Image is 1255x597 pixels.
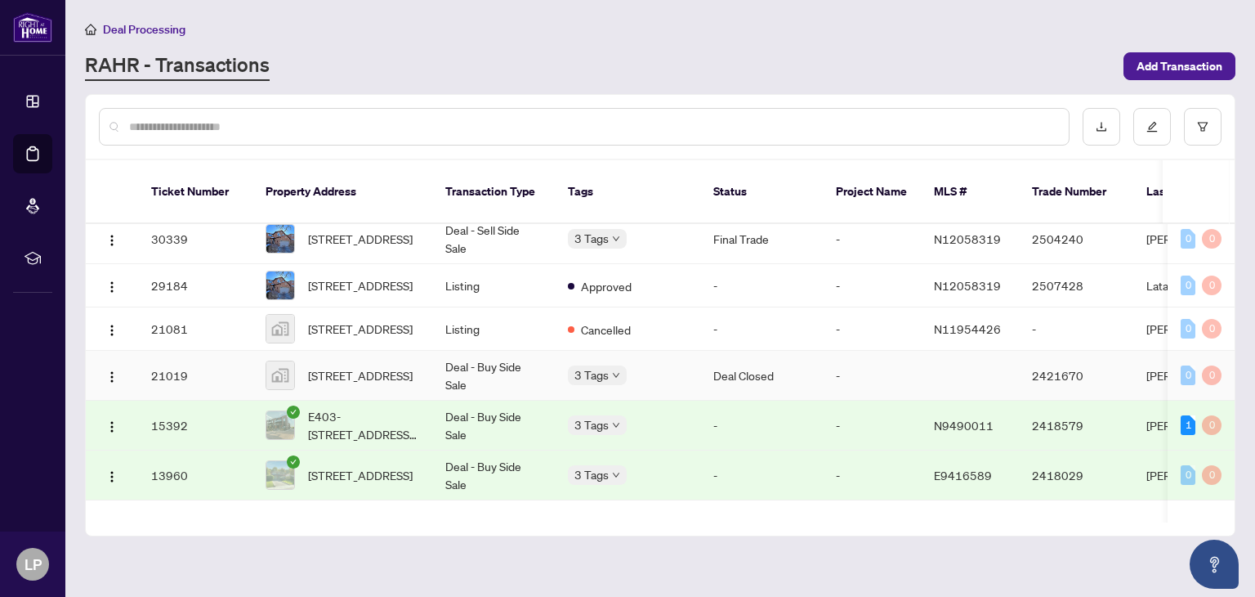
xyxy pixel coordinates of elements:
div: 0 [1202,229,1222,249]
span: N12058319 [934,278,1001,293]
img: thumbnail-img [266,225,294,253]
button: edit [1133,108,1171,146]
th: Tags [555,160,700,224]
button: Logo [99,412,125,438]
div: 0 [1181,276,1195,295]
span: [STREET_ADDRESS] [308,230,413,248]
span: [STREET_ADDRESS] [308,320,413,338]
td: 21019 [138,351,252,401]
th: Property Address [252,160,432,224]
span: N9490011 [934,418,994,433]
span: edit [1146,121,1158,132]
span: check-circle [287,406,300,419]
button: download [1083,108,1120,146]
span: 3 Tags [574,366,609,384]
td: 13960 [138,451,252,500]
img: thumbnail-img [266,361,294,389]
button: filter [1184,108,1222,146]
div: 0 [1181,229,1195,249]
td: Deal - Sell Side Sale [432,214,555,264]
span: filter [1197,121,1208,132]
img: thumbnail-img [266,315,294,343]
span: down [612,371,620,379]
td: - [700,451,823,500]
div: 0 [1202,276,1222,295]
div: 0 [1202,465,1222,485]
td: 30339 [138,214,252,264]
div: 0 [1202,415,1222,435]
td: Listing [432,264,555,307]
span: down [612,235,620,243]
th: Transaction Type [432,160,555,224]
img: Logo [105,470,118,483]
th: Trade Number [1019,160,1133,224]
span: [STREET_ADDRESS] [308,276,413,294]
img: Logo [105,324,118,337]
td: 2421670 [1019,351,1133,401]
span: Add Transaction [1137,53,1222,79]
button: Add Transaction [1123,52,1235,80]
span: LP [25,553,42,576]
td: 15392 [138,401,252,451]
td: 2418029 [1019,451,1133,500]
td: - [1019,307,1133,351]
th: MLS # [921,160,1019,224]
img: thumbnail-img [266,461,294,489]
span: 3 Tags [574,415,609,434]
th: Status [700,160,823,224]
div: 0 [1181,319,1195,339]
td: - [700,401,823,451]
span: 3 Tags [574,465,609,484]
img: Logo [105,234,118,247]
img: thumbnail-img [266,272,294,299]
td: 2504240 [1019,214,1133,264]
span: E403-[STREET_ADDRESS][PERSON_NAME][PERSON_NAME] [308,407,419,443]
img: Logo [105,281,118,294]
button: Logo [99,226,125,252]
button: Logo [99,462,125,488]
div: 0 [1181,366,1195,385]
span: down [612,421,620,429]
span: N12058319 [934,231,1001,246]
span: check-circle [287,456,300,469]
td: - [823,351,921,401]
span: Deal Processing [103,22,185,37]
button: Logo [99,316,125,342]
div: 1 [1181,415,1195,435]
span: E9416589 [934,468,992,483]
img: Logo [105,370,118,384]
th: Project Name [823,160,921,224]
button: Open asap [1190,540,1239,589]
td: - [823,307,921,351]
td: 29184 [138,264,252,307]
button: Logo [99,362,125,388]
th: Ticket Number [138,160,252,224]
td: - [823,451,921,500]
div: 0 [1202,366,1222,385]
span: [STREET_ADDRESS] [308,466,413,484]
div: 0 [1181,465,1195,485]
span: down [612,471,620,479]
td: Final Trade [700,214,823,264]
span: Cancelled [581,321,631,339]
td: Deal - Buy Side Sale [432,451,555,500]
td: - [823,401,921,451]
td: Listing [432,307,555,351]
div: 0 [1202,319,1222,339]
span: Approved [581,277,632,295]
img: thumbnail-img [266,411,294,439]
span: download [1096,121,1107,132]
span: 3 Tags [574,229,609,248]
td: Deal - Buy Side Sale [432,401,555,451]
td: - [823,214,921,264]
td: 2507428 [1019,264,1133,307]
img: Logo [105,420,118,433]
td: - [700,264,823,307]
a: RAHR - Transactions [85,52,270,81]
span: N11954426 [934,321,1001,336]
td: - [700,307,823,351]
img: logo [13,12,52,43]
td: - [823,264,921,307]
span: [STREET_ADDRESS] [308,366,413,384]
td: 21081 [138,307,252,351]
